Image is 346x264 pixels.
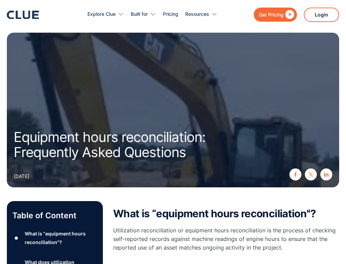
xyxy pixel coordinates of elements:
div: [DATE] [14,172,29,180]
img: twitter X icon [309,172,313,177]
p: Table of Content [12,210,97,221]
div: Explore Clue [87,3,116,25]
img: facebook icon [293,172,298,177]
div: Explore Clue [87,3,124,25]
h1: Equipment hours reconciliation: Frequently Asked Questions [14,130,237,160]
div: What is “equipment hours reconciliation''? [25,229,97,246]
div: Resources [185,3,209,25]
img: linkedin icon [324,172,329,177]
p: Utilization reconciliation or equipment hours reconciliation is the process of checking self-repo... [113,226,339,252]
a: Login [304,8,339,22]
div: Resources [185,3,217,25]
a: Pricing [163,3,178,25]
div:  [284,10,294,19]
div: ● [12,233,21,243]
div: Built for [131,3,156,25]
a: Get Pricing [254,8,297,22]
div: Get Pricing [259,10,284,19]
div: Built for [131,3,148,25]
a: ●What is “equipment hours reconciliation''? [12,229,97,246]
strong: What is “equipment hours reconciliation''? [113,207,316,220]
